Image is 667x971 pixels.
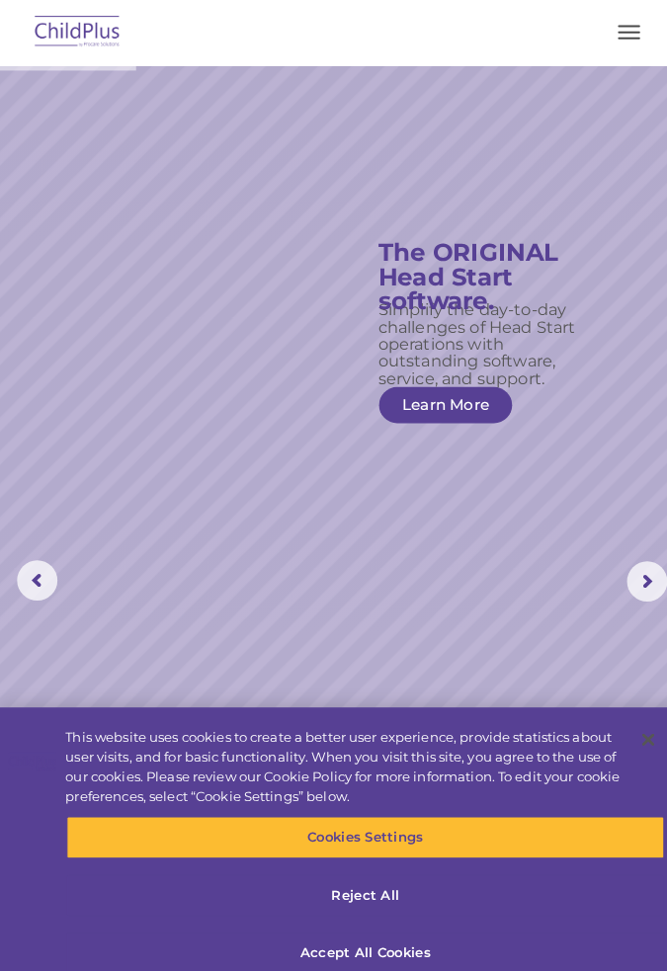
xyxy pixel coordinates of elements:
[614,703,657,747] button: Close
[65,914,651,955] button: Accept All Cookies
[64,713,618,790] div: This website uses cookies to create a better user experience, provide statistics about user visit...
[371,295,565,379] rs-layer: Simplify the day-to-day challenges of Head Start operations with outstanding software, service, a...
[30,9,123,55] img: ChildPlus by Procare Solutions
[65,800,651,842] button: Cookies Settings
[282,211,366,226] span: Phone number
[282,130,342,145] span: Last name
[371,236,578,307] rs-layer: The ORIGINAL Head Start software.
[372,379,502,415] a: Learn More
[65,857,651,899] button: Reject All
